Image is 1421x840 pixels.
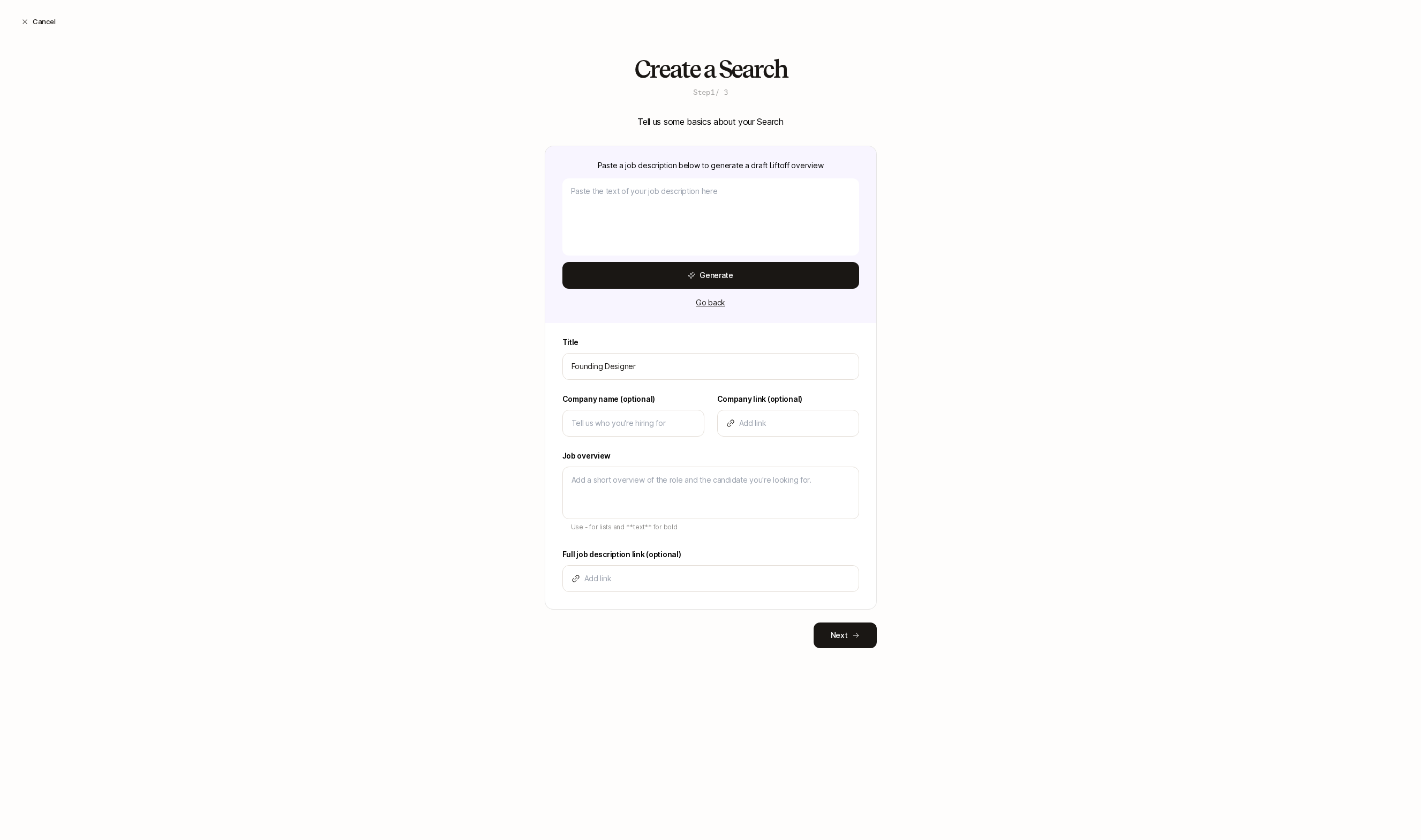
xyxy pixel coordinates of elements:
p: Tell us some basics about your Search [637,115,783,129]
button: Cancel [13,12,64,31]
label: Title [562,336,859,349]
input: Tell us who you're hiring for [572,417,695,430]
input: e.g. Head of Marketing, Contract Design Lead [572,360,850,373]
input: Add link [584,572,850,585]
button: Next [814,622,877,648]
button: Go back [689,295,732,310]
label: Company link (optional) [717,393,859,406]
label: Job overview [562,449,859,462]
p: Paste a job description below to generate a draft Liftoff overview [562,159,859,172]
button: Generate [562,262,859,289]
span: Use - for lists and **text** for bold [571,523,678,531]
label: Full job description link (optional) [562,548,859,561]
label: Company name (optional) [562,393,704,406]
h2: Create a Search [634,56,787,82]
input: Add link [739,417,850,430]
p: Step 1 / 3 [693,87,728,97]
